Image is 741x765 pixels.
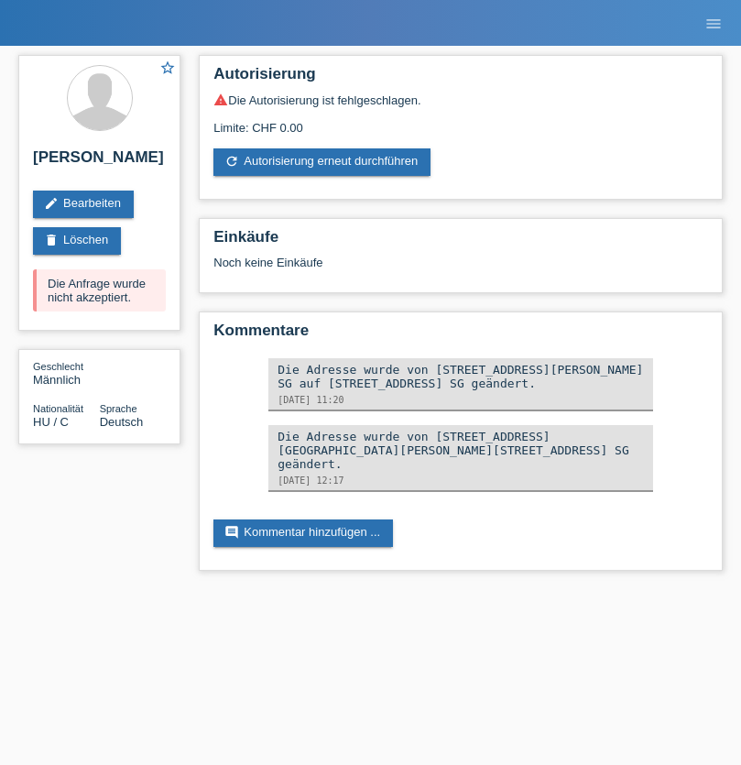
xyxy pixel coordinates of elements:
div: Limite: CHF 0.00 [213,107,708,135]
span: Deutsch [100,415,144,429]
i: edit [44,196,59,211]
span: Sprache [100,403,137,414]
i: comment [224,525,239,540]
a: menu [695,17,732,28]
h2: Einkäufe [213,228,708,256]
h2: [PERSON_NAME] [33,148,166,176]
a: commentKommentar hinzufügen ... [213,519,393,547]
div: [DATE] 11:20 [278,395,644,405]
div: Die Adresse wurde von [STREET_ADDRESS][PERSON_NAME] SG auf [STREET_ADDRESS] SG geändert. [278,363,644,390]
i: star_border [159,60,176,76]
a: editBearbeiten [33,191,134,218]
span: Ungarn / C / 12.03.2021 [33,415,69,429]
h2: Autorisierung [213,65,708,93]
div: Die Anfrage wurde nicht akzeptiert. [33,269,166,311]
div: Männlich [33,359,100,387]
h2: Kommentare [213,322,708,349]
i: menu [704,15,723,33]
div: Noch keine Einkäufe [213,256,708,283]
div: Die Autorisierung ist fehlgeschlagen. [213,93,708,107]
span: Nationalität [33,403,83,414]
a: star_border [159,60,176,79]
a: deleteLöschen [33,227,121,255]
a: refreshAutorisierung erneut durchführen [213,148,430,176]
i: warning [213,93,228,107]
div: [DATE] 12:17 [278,475,644,486]
i: delete [44,233,59,247]
span: Geschlecht [33,361,83,372]
div: Die Adresse wurde von [STREET_ADDRESS][GEOGRAPHIC_DATA][PERSON_NAME][STREET_ADDRESS] SG geändert. [278,430,644,471]
i: refresh [224,154,239,169]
